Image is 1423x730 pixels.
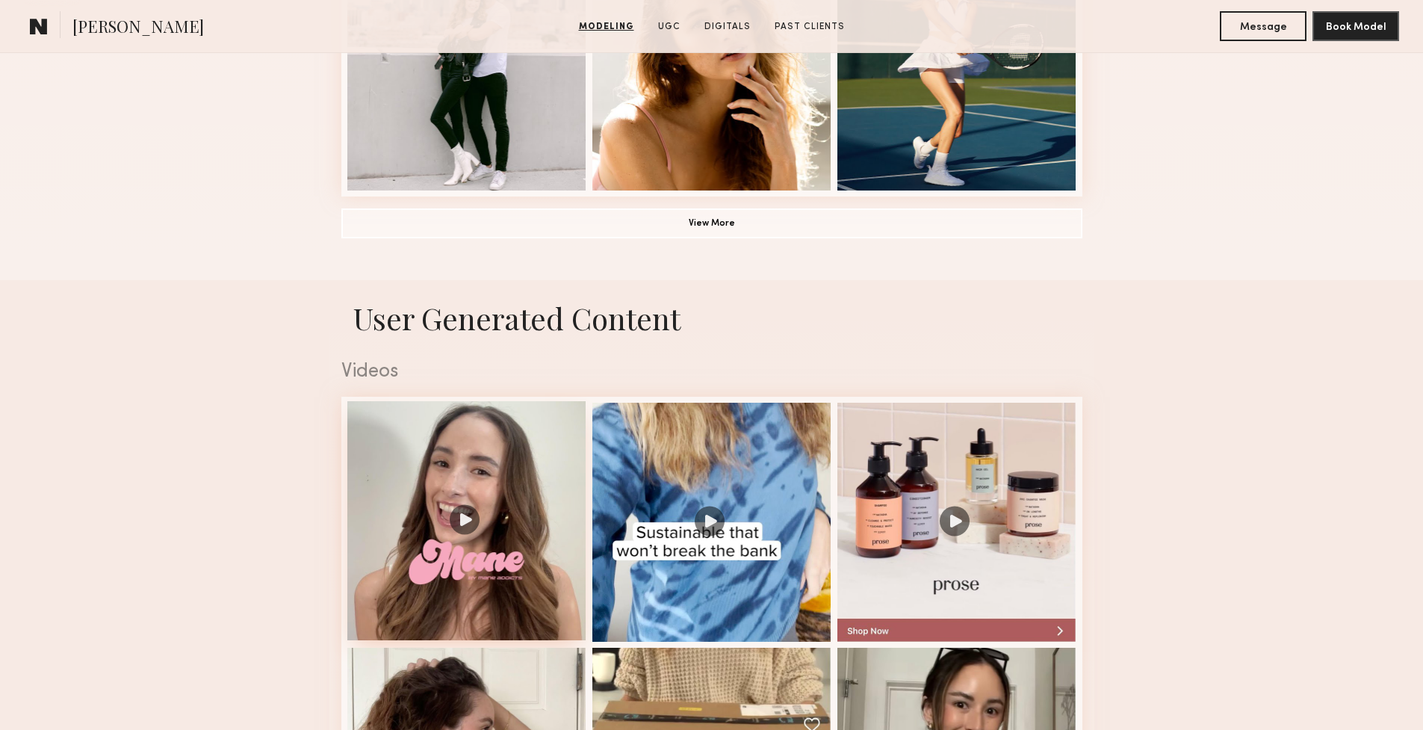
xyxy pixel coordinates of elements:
[329,298,1094,338] h1: User Generated Content
[1220,11,1306,41] button: Message
[652,20,686,34] a: UGC
[341,208,1082,238] button: View More
[698,20,757,34] a: Digitals
[341,362,1082,382] div: Videos
[769,20,851,34] a: Past Clients
[573,20,640,34] a: Modeling
[1312,19,1399,32] a: Book Model
[1312,11,1399,41] button: Book Model
[72,15,204,41] span: [PERSON_NAME]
